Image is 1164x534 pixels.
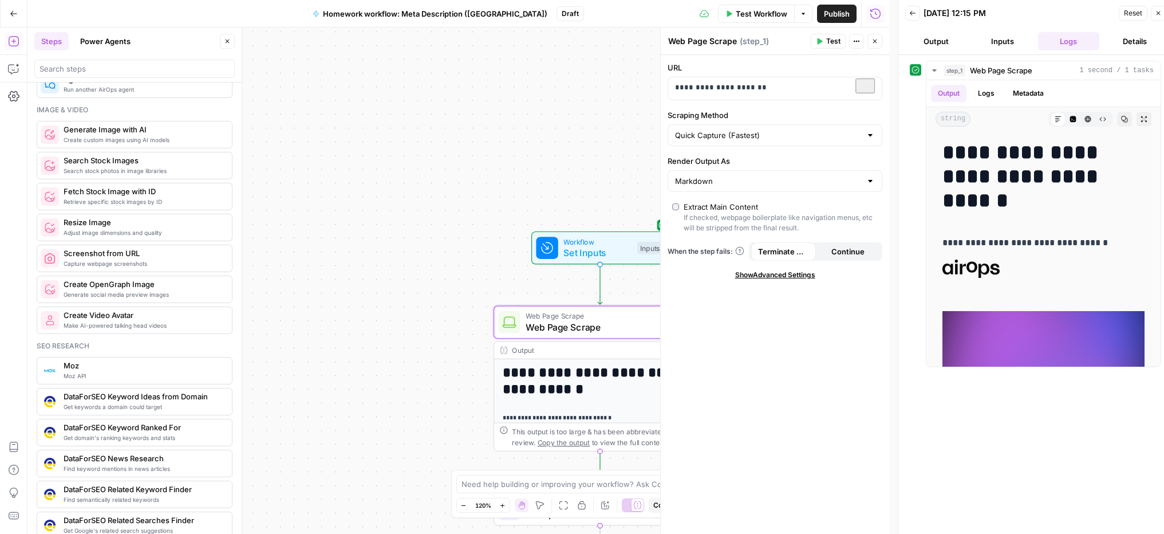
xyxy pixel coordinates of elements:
[40,63,230,74] input: Search steps
[64,464,223,473] span: Find keyword mentions in news articles
[64,248,223,259] span: Screenshot from URL
[64,166,223,175] span: Search stock photos in image libraries
[562,9,579,19] span: Draft
[944,65,965,76] span: step_1
[718,5,794,23] button: Test Workflow
[44,396,56,407] img: qj0lddqgokrswkyaqb1p9cmo0sp5
[512,426,700,448] div: This output is too large & has been abbreviated for review. to view the full content.
[1124,8,1142,18] span: Reset
[684,213,878,233] div: If checked, webpage boilerplate like navigation menus, etc will be stripped from the final result.
[323,8,547,19] span: Homework workflow: Meta Description ([GEOGRAPHIC_DATA])
[64,259,223,268] span: Capture webpage screenshots
[649,498,675,513] button: Copy
[44,458,56,469] img: vjoh3p9kohnippxyp1brdnq6ymi1
[64,371,223,380] span: Moz API
[64,85,223,94] span: Run another AirOps agent
[905,32,967,50] button: Output
[64,360,223,371] span: Moz
[64,217,223,228] span: Resize Image
[64,278,223,290] span: Create OpenGraph Image
[970,65,1032,76] span: Web Page Scrape
[37,341,232,351] div: Seo research
[675,175,861,187] input: Markdown
[526,507,669,521] span: Prompt LLM
[598,265,602,305] g: Edge from start to step_1
[44,315,56,326] img: rmejigl5z5mwnxpjlfq225817r45
[73,32,137,50] button: Power Agents
[64,402,223,411] span: Get keywords a domain could target
[64,391,223,402] span: DataForSEO Keyword Ideas from Domain
[824,8,850,19] span: Publish
[668,155,882,167] label: Render Output As
[64,433,223,442] span: Get domain's ranking keywords and stats
[668,246,744,257] a: When the step fails:
[1038,32,1100,50] button: Logs
[526,320,670,334] span: Web Page Scrape
[526,311,670,321] span: Web Page Scrape
[831,246,865,257] span: Continue
[512,345,669,356] div: Output
[972,32,1033,50] button: Inputs
[1006,85,1051,102] button: Metadata
[931,85,966,102] button: Output
[44,489,56,500] img: se7yyxfvbxn2c3qgqs66gfh04cl6
[971,85,1001,102] button: Logs
[826,36,841,46] span: Test
[668,77,882,100] div: To enrich screen reader interactions, please activate Accessibility in Grammarly extension settings
[668,36,737,47] textarea: Web Page Scrape
[44,284,56,295] img: pyizt6wx4h99f5rkgufsmugliyey
[64,290,223,299] span: Generate social media preview images
[736,8,787,19] span: Test Workflow
[637,242,662,254] div: Inputs
[668,62,882,73] label: URL
[64,422,223,433] span: DataForSEO Keyword Ranked For
[1119,6,1147,21] button: Reset
[64,124,223,135] span: Generate Image with AI
[64,484,223,495] span: DataForSEO Related Keyword Finder
[675,129,861,141] input: Quick Capture (Fastest)
[563,246,632,260] span: Set Inputs
[926,80,1161,367] div: 1 second / 1 tasks
[926,61,1161,80] button: 1 second / 1 tasks
[817,5,857,23] button: Publish
[64,135,223,144] span: Create custom images using AI models
[64,495,223,504] span: Find semantically related keywords
[672,203,679,210] input: Extract Main ContentIf checked, webpage boilerplate like navigation menus, etc will be stripped f...
[653,500,670,511] span: Copy
[758,246,809,257] span: Terminate Workflow
[475,501,491,510] span: 120%
[64,309,223,321] span: Create Video Avatar
[64,197,223,206] span: Retrieve specific stock images by ID
[735,270,815,280] span: Show Advanced Settings
[668,109,882,121] label: Scraping Method
[64,321,223,330] span: Make AI-powered talking head videos
[306,5,554,23] button: Homework workflow: Meta Description ([GEOGRAPHIC_DATA])
[684,201,758,213] div: Extract Main Content
[811,34,846,49] button: Test
[64,155,223,166] span: Search Stock Images
[64,515,223,526] span: DataForSEO Related Searches Finder
[494,231,707,265] div: WorkflowSet InputsInputs
[34,32,69,50] button: Steps
[563,236,632,247] span: Workflow
[936,112,970,127] span: string
[816,242,881,261] button: Continue
[740,36,769,47] span: ( step_1 )
[1079,65,1154,76] span: 1 second / 1 tasks
[44,520,56,531] img: 9u0p4zbvbrir7uayayktvs1v5eg0
[37,105,232,115] div: Image & video
[44,427,56,438] img: 3iojl28do7crl10hh26nxau20pae
[64,453,223,464] span: DataForSEO News Research
[538,438,590,446] span: Copy the output
[64,186,223,197] span: Fetch Stock Image with ID
[64,228,223,237] span: Adjust image dimensions and quality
